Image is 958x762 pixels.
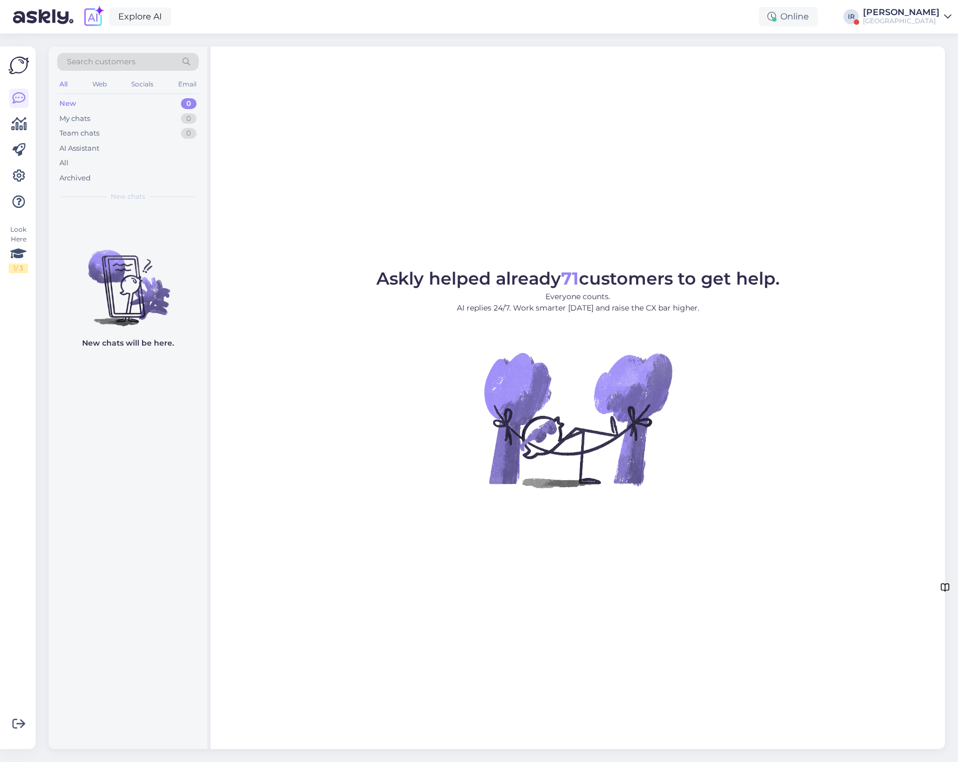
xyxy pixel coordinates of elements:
div: Archived [59,173,91,184]
div: 0 [181,113,197,124]
b: 71 [561,268,579,289]
div: [GEOGRAPHIC_DATA] [863,17,940,25]
span: New chats [111,192,145,201]
div: New [59,98,76,109]
div: [PERSON_NAME] [863,8,940,17]
p: Everyone counts. AI replies 24/7. Work smarter [DATE] and raise the CX bar higher. [376,291,780,314]
div: IR [844,9,859,24]
div: My chats [59,113,90,124]
span: Search customers [67,56,136,68]
div: 1 / 3 [9,264,28,273]
img: No Chat active [481,322,675,517]
div: 0 [181,98,197,109]
p: New chats will be here. [82,338,174,349]
a: [PERSON_NAME][GEOGRAPHIC_DATA] [863,8,952,25]
div: 0 [181,128,197,139]
img: explore-ai [82,5,105,28]
div: Team chats [59,128,99,139]
div: Online [759,7,818,26]
div: Web [90,77,109,91]
div: Email [176,77,199,91]
div: Look Here [9,225,28,273]
img: No chats [49,231,207,328]
div: AI Assistant [59,143,99,154]
div: Socials [129,77,156,91]
div: All [59,158,69,168]
div: All [57,77,70,91]
a: Explore AI [109,8,171,26]
span: Askly helped already customers to get help. [376,268,780,289]
img: Askly Logo [9,55,29,76]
